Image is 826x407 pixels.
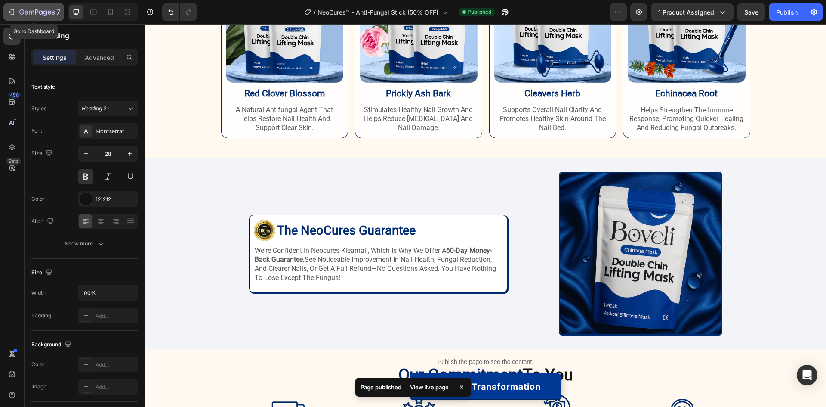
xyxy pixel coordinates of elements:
[96,312,136,320] div: Add...
[31,148,54,159] div: Size
[776,8,798,17] div: Publish
[65,239,105,248] div: Show more
[744,9,758,16] span: Save
[31,105,46,112] div: Styles
[658,8,714,17] span: 1 product assigned
[96,383,136,391] div: Add...
[83,333,599,342] p: Publish the page to see the content.
[31,236,138,252] button: Show more
[31,267,54,279] div: Size
[350,81,466,108] p: supports overall nail clarity and promotes healthy skin around the nail bed.
[314,8,316,17] span: /
[31,360,45,368] div: Color
[31,289,46,297] div: Width
[6,158,21,165] div: Beta
[286,356,396,369] p: Start My Transformation
[42,31,135,41] p: Heading
[483,63,601,76] h2: Echinacea Root
[215,63,333,76] h2: Prickly Ash Bark
[31,312,51,320] div: Padding
[31,383,46,391] div: Image
[317,8,438,17] span: NeoCures™ - Anti-Fungal Stick (50% OFF)
[361,383,401,391] p: Page published
[31,127,42,135] div: Font
[110,222,357,258] p: we're confident in neocures klearnail, which is why we offer a see noticeable improvement in nail...
[31,83,55,91] div: Text style
[31,339,73,351] div: Background
[43,53,67,62] p: Settings
[265,349,416,376] a: Start My Transformation
[96,196,136,203] div: 121212
[8,92,21,99] div: 450
[31,216,55,227] div: Align
[131,198,271,216] h2: The NeoCures Guarantee
[145,24,826,407] iframe: To enrich screen reader interactions, please activate Accessibility in Grammarly extension settings
[405,381,454,393] div: View live page
[468,8,491,16] span: Published
[96,127,136,135] div: Montserrat
[414,148,577,311] img: gempages_580466417665573459-6ef91fcf-829c-497c-bf1c-a0c6db19f790.png
[349,63,467,76] h2: Cleavers Herb
[162,3,197,21] div: Undo/Redo
[651,3,734,21] button: 1 product assigned
[769,3,805,21] button: Publish
[85,53,114,62] p: Advanced
[78,101,138,116] button: Heading 2*
[109,196,130,217] img: gempages_578946185352446485-65538bed-7698-4e91-aa28-e9797756ef5b.png
[110,222,347,239] strong: 60-day money-back guarantee.
[3,3,64,21] button: 7
[484,82,600,109] p: helps strengthen the immune response, promoting quicker healing and reducing fungal outbreaks.
[737,3,765,21] button: Save
[31,195,45,203] div: Color
[96,361,136,369] div: Add...
[216,81,332,108] p: stimulates healthy nail growth and helps reduce [MEDICAL_DATA] and nail damage.
[797,365,817,385] div: Open Intercom Messenger
[82,105,110,112] span: Heading 2*
[78,285,138,301] input: Auto
[56,7,60,17] p: 7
